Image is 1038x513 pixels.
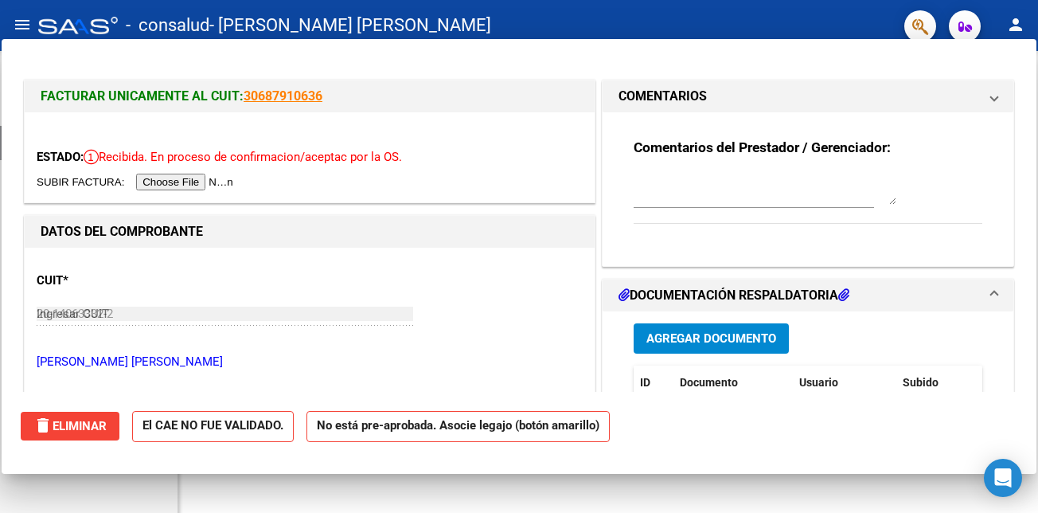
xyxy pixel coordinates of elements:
h1: COMENTARIOS [619,87,707,106]
p: CUIT [37,272,201,290]
span: Documento [680,376,738,389]
span: ESTADO: [37,150,84,164]
mat-expansion-panel-header: DOCUMENTACIÓN RESPALDATORIA [603,280,1013,311]
strong: DATOS DEL COMPROBANTE [41,224,203,239]
datatable-header-cell: ID [634,366,673,400]
span: - consalud [126,8,209,43]
h1: DOCUMENTACIÓN RESPALDATORIA [619,286,849,305]
p: [PERSON_NAME] [PERSON_NAME] [37,353,583,371]
datatable-header-cell: Subido [896,366,976,400]
strong: No está pre-aprobada. Asocie legajo (botón amarillo) [306,411,610,442]
a: 30687910636 [244,88,322,104]
span: FACTURAR UNICAMENTE AL CUIT: [41,88,244,104]
span: Recibida. En proceso de confirmacion/aceptac por la OS. [84,150,402,164]
div: Open Intercom Messenger [984,459,1022,497]
div: COMENTARIOS [603,112,1013,266]
button: Agregar Documento [634,323,789,353]
span: ID [640,376,650,389]
strong: Comentarios del Prestador / Gerenciador: [634,139,891,155]
datatable-header-cell: Documento [673,366,793,400]
button: Eliminar [21,412,119,441]
span: Usuario [799,376,838,389]
span: Eliminar [33,419,107,433]
datatable-header-cell: Usuario [793,366,896,400]
strong: El CAE NO FUE VALIDADO. [132,411,294,442]
span: Agregar Documento [646,331,776,346]
mat-icon: delete [33,416,53,435]
span: - [PERSON_NAME] [PERSON_NAME] [209,8,491,43]
mat-expansion-panel-header: COMENTARIOS [603,80,1013,112]
mat-icon: menu [13,15,32,34]
mat-icon: person [1006,15,1025,34]
span: Subido [903,376,938,389]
